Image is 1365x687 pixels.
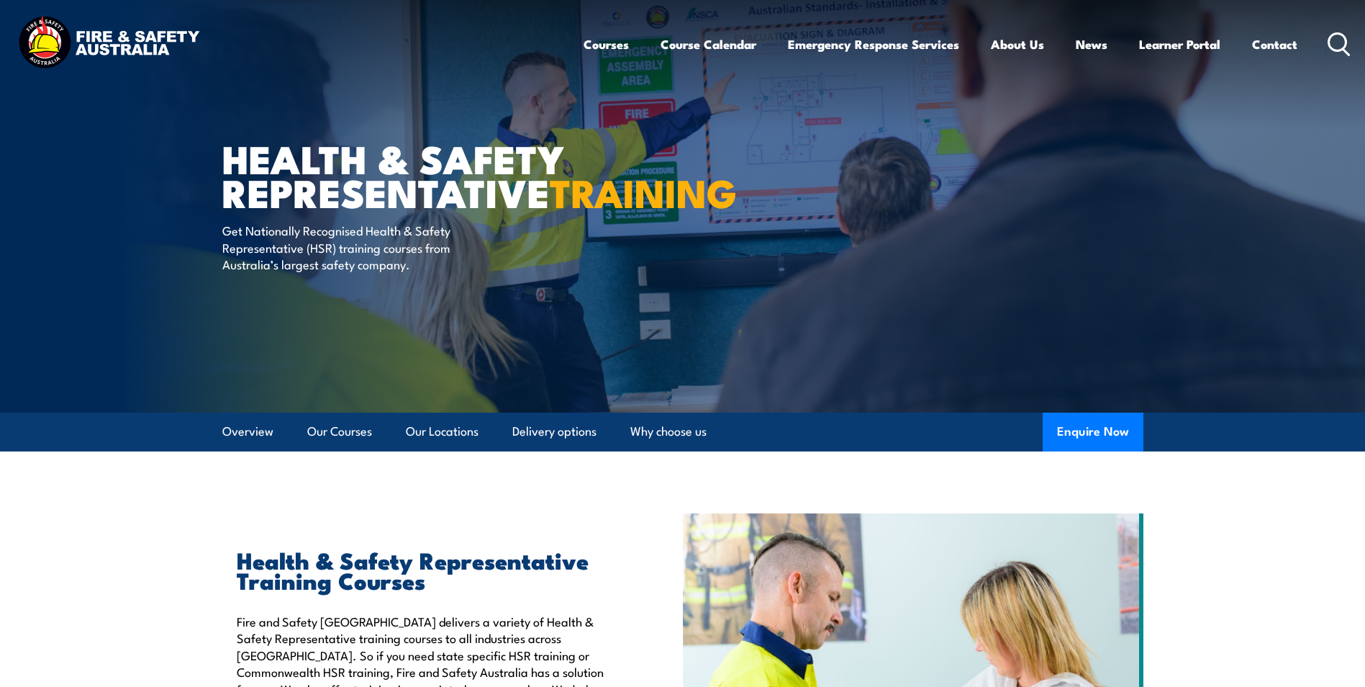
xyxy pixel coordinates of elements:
[307,413,372,451] a: Our Courses
[1076,25,1107,63] a: News
[406,413,479,451] a: Our Locations
[788,25,959,63] a: Emergency Response Services
[661,25,756,63] a: Course Calendar
[237,549,617,590] h2: Health & Safety Representative Training Courses
[1043,413,1143,452] button: Enquire Now
[1139,25,1220,63] a: Learner Portal
[1252,25,1297,63] a: Contact
[550,161,737,221] strong: TRAINING
[630,413,707,451] a: Why choose us
[222,413,273,451] a: Overview
[222,222,485,272] p: Get Nationally Recognised Health & Safety Representative (HSR) training courses from Australia’s ...
[991,25,1044,63] a: About Us
[222,141,578,208] h1: Health & Safety Representative
[584,25,629,63] a: Courses
[512,413,597,451] a: Delivery options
